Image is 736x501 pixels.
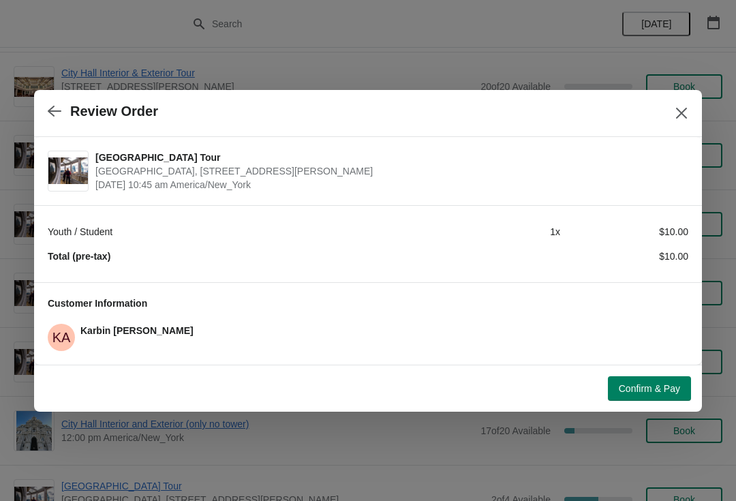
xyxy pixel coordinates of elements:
span: Karbin [PERSON_NAME] [80,325,194,336]
div: $10.00 [560,249,688,263]
text: KA [52,330,71,345]
strong: Total (pre-tax) [48,251,110,262]
span: Customer Information [48,298,147,309]
span: [GEOGRAPHIC_DATA], [STREET_ADDRESS][PERSON_NAME] [95,164,681,178]
span: [DATE] 10:45 am America/New_York [95,178,681,192]
div: Youth / Student [48,225,432,239]
div: 1 x [432,225,560,239]
button: Confirm & Pay [608,376,691,401]
span: Confirm & Pay [619,383,680,394]
div: $10.00 [560,225,688,239]
button: Close [669,101,694,125]
h2: Review Order [70,104,158,119]
span: [GEOGRAPHIC_DATA] Tour [95,151,681,164]
span: Karbin [48,324,75,351]
img: City Hall Tower Tour | City Hall Visitor Center, 1400 John F Kennedy Boulevard Suite 121, Philade... [48,157,88,184]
